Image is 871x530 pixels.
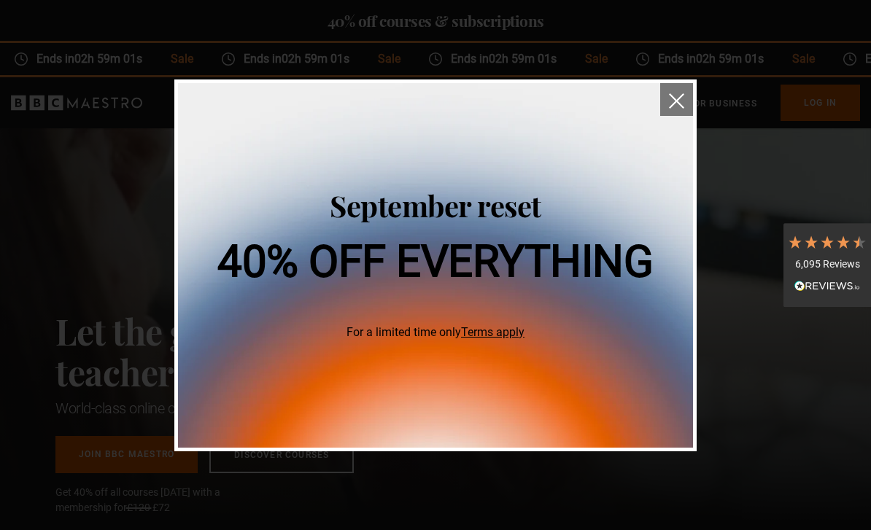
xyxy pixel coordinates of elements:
div: 6,095 Reviews [787,257,867,272]
div: Read All Reviews [787,278,867,296]
h1: 40% off everything [217,240,653,284]
img: REVIEWS.io [794,281,860,291]
a: Terms apply [461,325,524,339]
div: 6,095 ReviewsRead All Reviews [783,223,871,308]
span: For a limited time only [217,324,653,341]
img: 40% off everything [178,83,693,448]
div: 4.7 Stars [787,234,867,250]
span: September reset [330,186,541,225]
